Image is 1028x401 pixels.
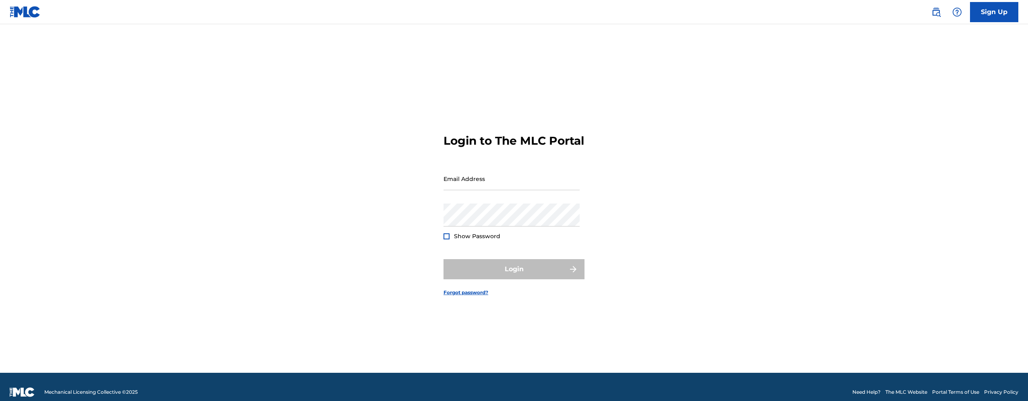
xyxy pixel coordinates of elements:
iframe: Chat Widget [988,362,1028,401]
img: search [931,7,941,17]
a: Portal Terms of Use [932,389,979,396]
a: Sign Up [970,2,1018,22]
a: Forgot password? [444,289,488,296]
img: logo [10,387,35,397]
h3: Login to The MLC Portal [444,134,584,148]
span: Show Password [454,233,500,240]
a: Public Search [928,4,944,20]
span: Mechanical Licensing Collective © 2025 [44,389,138,396]
a: Privacy Policy [984,389,1018,396]
div: Help [949,4,965,20]
img: MLC Logo [10,6,41,18]
a: The MLC Website [885,389,927,396]
a: Need Help? [852,389,881,396]
img: help [952,7,962,17]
